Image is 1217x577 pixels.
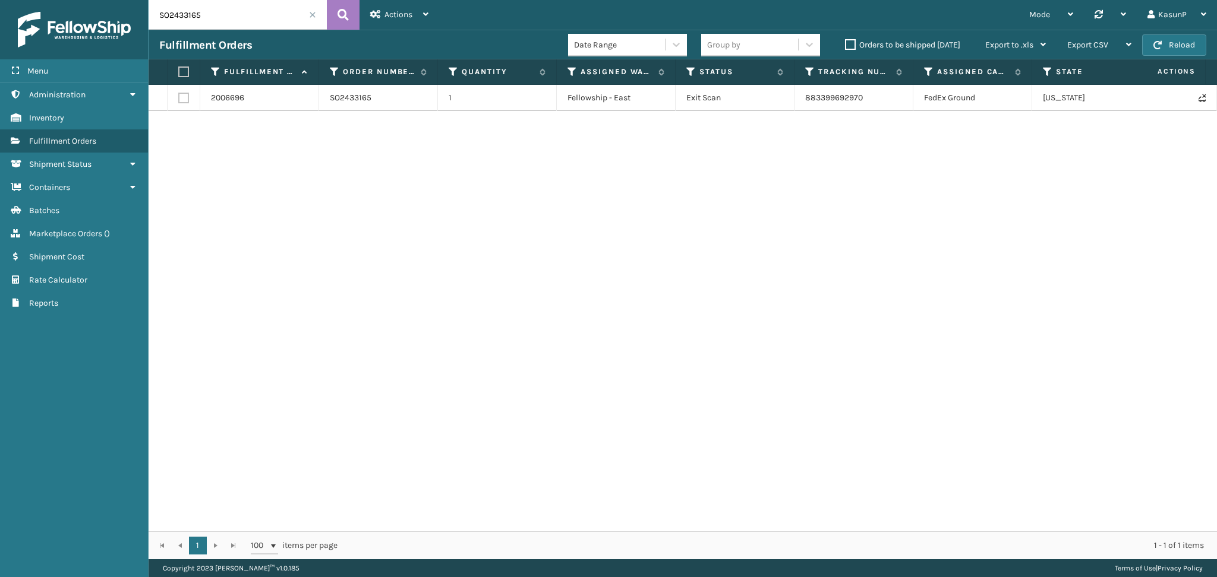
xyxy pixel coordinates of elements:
[676,85,794,111] td: Exit Scan
[985,40,1033,50] span: Export to .xls
[211,92,244,104] a: 2006696
[1056,66,1128,77] label: State
[29,90,86,100] span: Administration
[354,540,1204,551] div: 1 - 1 of 1 items
[1115,564,1156,572] a: Terms of Use
[707,39,740,51] div: Group by
[913,85,1032,111] td: FedEx Ground
[343,66,415,77] label: Order Number
[1029,9,1050,20] span: Mode
[29,136,96,146] span: Fulfillment Orders
[159,38,252,52] h3: Fulfillment Orders
[224,66,296,77] label: Fulfillment Order Id
[29,275,87,285] span: Rate Calculator
[438,85,557,111] td: 1
[1120,62,1203,81] span: Actions
[189,537,207,554] a: 1
[384,9,412,20] span: Actions
[1158,564,1203,572] a: Privacy Policy
[29,159,92,169] span: Shipment Status
[805,93,863,103] a: 883399692970
[818,66,890,77] label: Tracking Number
[574,39,666,51] div: Date Range
[330,92,371,104] a: SO2433165
[557,85,676,111] td: Fellowship - East
[29,229,102,239] span: Marketplace Orders
[29,298,58,308] span: Reports
[462,66,534,77] label: Quantity
[1199,94,1206,102] i: Never Shipped
[1032,85,1151,111] td: [US_STATE]
[581,66,652,77] label: Assigned Warehouse
[699,66,771,77] label: Status
[1115,559,1203,577] div: |
[163,559,299,577] p: Copyright 2023 [PERSON_NAME]™ v 1.0.185
[1142,34,1206,56] button: Reload
[251,540,269,551] span: 100
[18,12,131,47] img: logo
[27,66,48,76] span: Menu
[29,113,64,123] span: Inventory
[29,252,84,262] span: Shipment Cost
[251,537,338,554] span: items per page
[937,66,1009,77] label: Assigned Carrier Service
[29,182,70,192] span: Containers
[29,205,59,215] span: Batches
[104,229,110,239] span: ( )
[1067,40,1108,50] span: Export CSV
[845,40,960,50] label: Orders to be shipped [DATE]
